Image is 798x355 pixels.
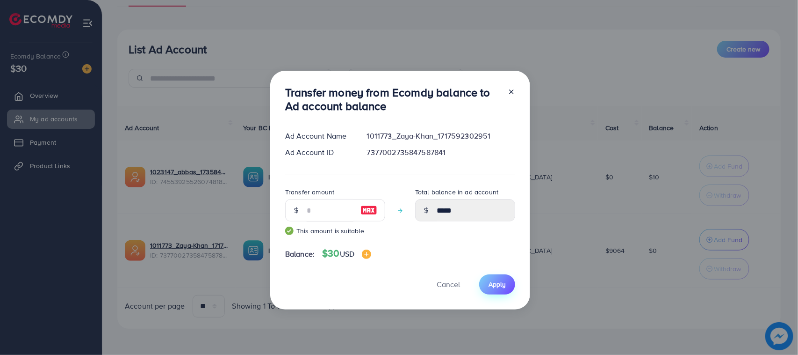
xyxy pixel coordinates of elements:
div: 1011773_Zaya-Khan_1717592302951 [359,131,523,141]
h3: Transfer money from Ecomdy balance to Ad account balance [285,86,500,113]
img: image [360,205,377,216]
label: Total balance in ad account [415,187,498,197]
span: Cancel [437,279,460,289]
button: Cancel [425,274,472,295]
img: guide [285,227,294,235]
span: USD [340,249,354,259]
label: Transfer amount [285,187,334,197]
span: Balance: [285,249,315,259]
button: Apply [479,274,515,295]
h4: $30 [322,248,371,259]
span: Apply [489,280,506,289]
img: image [362,250,371,259]
div: Ad Account ID [278,147,359,158]
small: This amount is suitable [285,226,385,236]
div: Ad Account Name [278,131,359,141]
div: 7377002735847587841 [359,147,523,158]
